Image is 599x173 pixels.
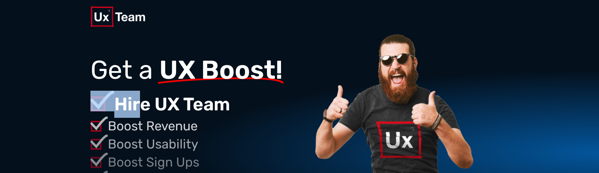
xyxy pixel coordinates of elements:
[114,91,312,118] p: Hire UX Team
[90,55,153,85] span: Get a
[108,153,312,172] p: Boost Sign Ups
[108,135,312,154] p: Boost Usability
[108,117,312,136] p: Boost Revenue
[159,59,283,80] span: UX Boost!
